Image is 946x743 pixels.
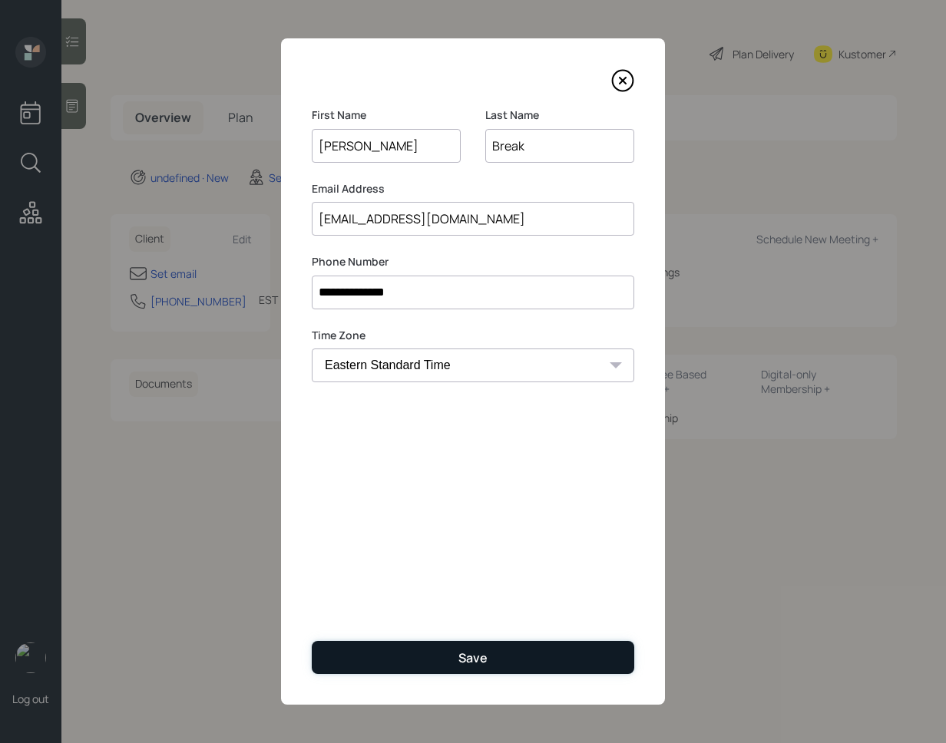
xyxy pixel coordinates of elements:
button: Save [312,641,634,674]
label: Time Zone [312,328,634,343]
label: Last Name [485,107,634,123]
div: Save [458,649,488,666]
label: Phone Number [312,254,634,269]
label: First Name [312,107,461,123]
label: Email Address [312,181,634,196]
